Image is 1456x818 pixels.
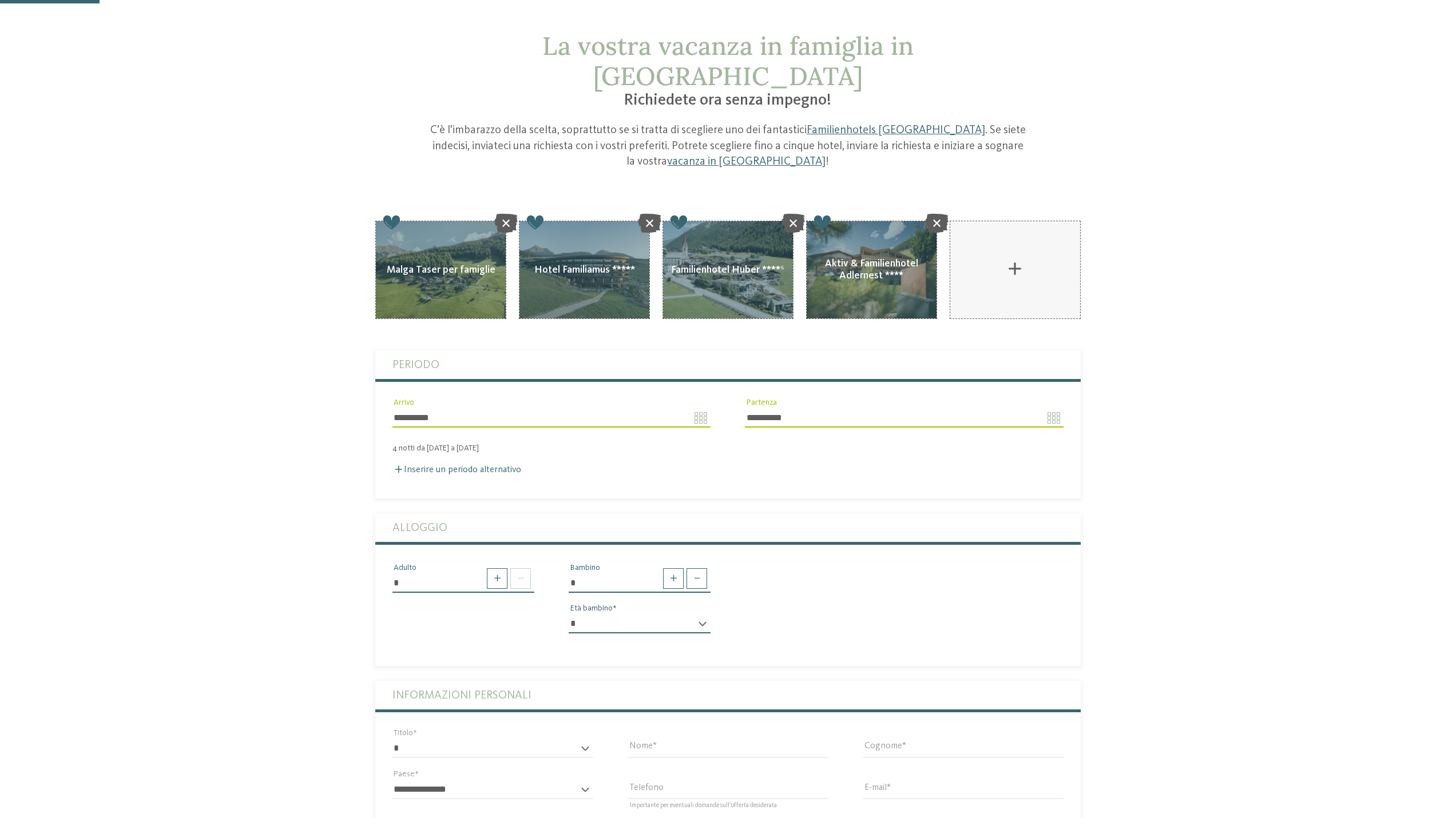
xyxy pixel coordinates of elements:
[429,123,1027,170] p: C’è l’imbarazzo della scelta, soprattutto se si tratta di scegliere uno dei fantastici . Se siete...
[667,156,826,167] a: vacanza in [GEOGRAPHIC_DATA]
[807,125,985,136] a: Familienhotels [GEOGRAPHIC_DATA]
[392,350,1064,379] label: Periodo
[624,93,831,109] span: Richiedete ora senza impegno!
[392,513,1064,542] label: Alloggio
[630,803,777,809] span: Importante per eventuali domande sull’offerta desiderata
[392,681,1064,709] label: Informazioni personali
[392,465,521,474] label: Inserire un periodo alternativo
[375,444,1081,453] div: 4 notti da [DATE] a [DATE]
[542,30,914,92] span: La vostra vacanza in famiglia in [GEOGRAPHIC_DATA]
